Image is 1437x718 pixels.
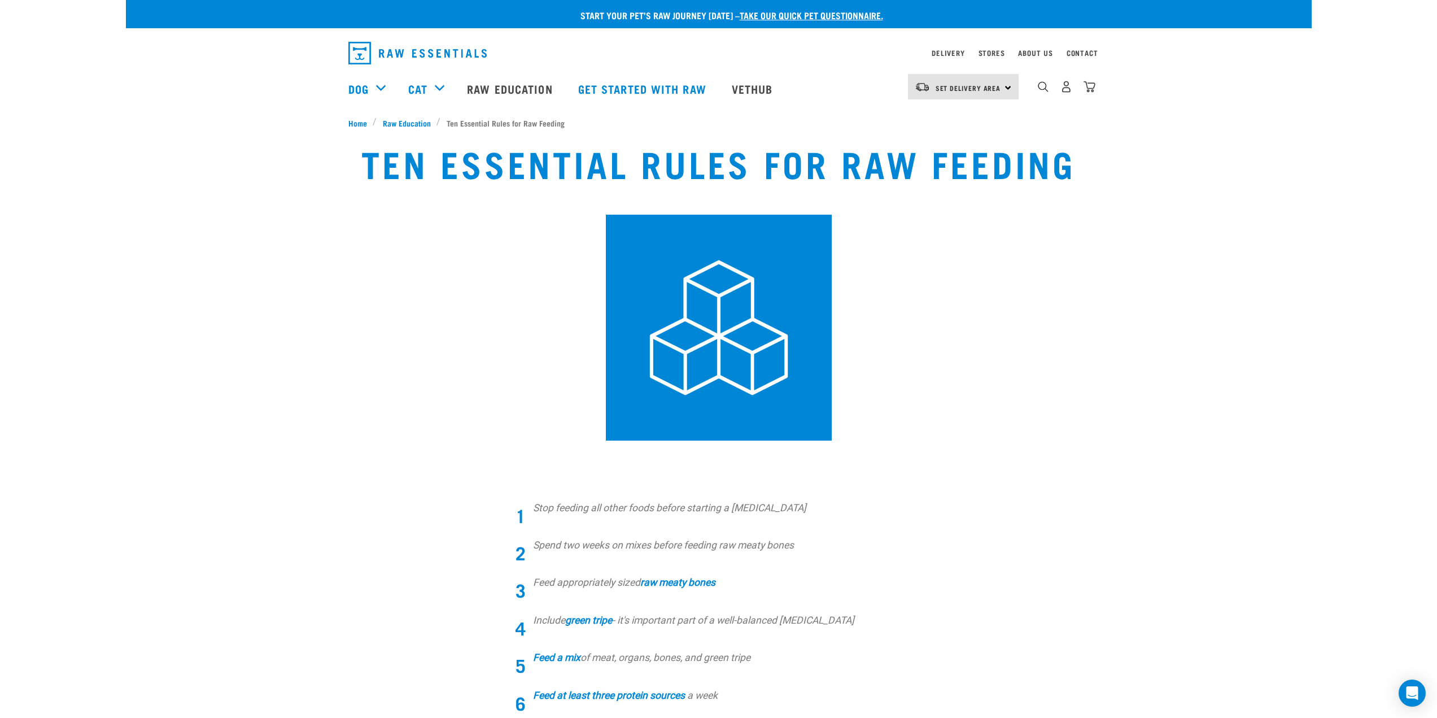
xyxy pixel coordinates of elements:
a: Contact [1067,51,1098,55]
a: Vethub [720,66,787,111]
a: Feed at least three protein sources [533,690,685,701]
a: take our quick pet questionnaire. [740,12,883,18]
nav: breadcrumbs [348,117,1089,129]
h1: Ten Essential Rules for Raw Feeding [361,142,1076,183]
nav: dropdown navigation [339,37,1098,69]
span: Home [348,117,367,129]
a: Get started with Raw [567,66,720,111]
a: Delivery [932,51,964,55]
a: Dog [348,80,369,97]
a: Raw Education [456,66,566,111]
img: user.png [1060,81,1072,93]
a: Home [348,117,373,129]
img: home-icon@2x.png [1084,81,1095,93]
span: Raw Education [383,117,431,129]
a: About Us [1018,51,1052,55]
a: green tripe [565,615,612,626]
nav: dropdown navigation [126,66,1312,111]
a: Feed a mix [533,652,580,663]
img: 1.png [606,215,832,441]
em: Spend two weeks on mixes before feeding raw meaty bones [533,539,794,551]
img: home-icon-1@2x.png [1038,81,1049,92]
em: Feed appropriately sized [533,577,715,588]
a: Stores [979,51,1005,55]
span: Set Delivery Area [936,86,1001,90]
a: raw meaty bones [640,577,715,588]
div: Open Intercom Messenger [1399,680,1426,707]
a: Cat [408,80,427,97]
a: Raw Education [377,117,436,129]
em: a week [533,690,718,701]
em: of meat, organs, bones, and green tripe [533,652,750,663]
em: Include - it's important part of a well-balanced [MEDICAL_DATA] [533,615,854,626]
img: van-moving.png [915,82,930,92]
img: Raw Essentials Logo [348,42,487,64]
em: Stop feeding all other foods before starting a [MEDICAL_DATA] [533,502,806,514]
p: Start your pet’s raw journey [DATE] – [134,8,1320,22]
